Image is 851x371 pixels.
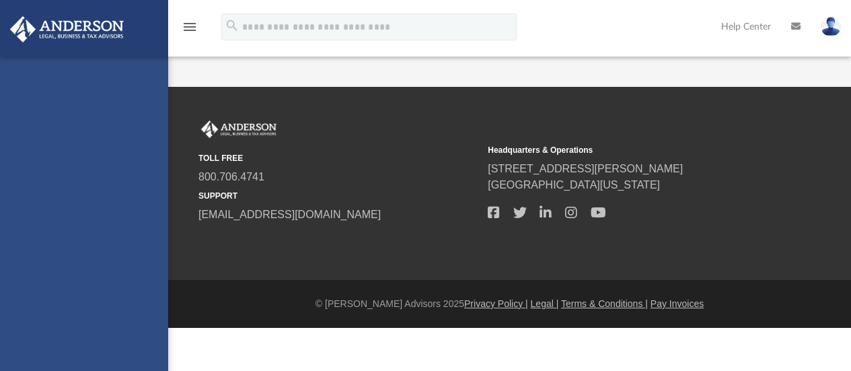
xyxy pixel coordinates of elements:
a: Terms & Conditions | [561,298,648,309]
a: Legal | [531,298,559,309]
small: TOLL FREE [198,152,478,164]
img: User Pic [821,17,841,36]
a: Pay Invoices [651,298,704,309]
a: menu [182,26,198,35]
img: Anderson Advisors Platinum Portal [6,16,128,42]
small: SUPPORT [198,190,478,202]
img: Anderson Advisors Platinum Portal [198,121,279,138]
a: 800.706.4741 [198,171,264,182]
a: [GEOGRAPHIC_DATA][US_STATE] [488,179,660,191]
a: Privacy Policy | [464,298,528,309]
i: menu [182,19,198,35]
i: search [225,18,239,33]
div: © [PERSON_NAME] Advisors 2025 [168,297,851,311]
a: [STREET_ADDRESS][PERSON_NAME] [488,163,683,174]
a: [EMAIL_ADDRESS][DOMAIN_NAME] [198,209,381,220]
small: Headquarters & Operations [488,144,768,156]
